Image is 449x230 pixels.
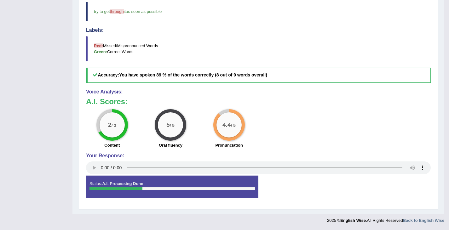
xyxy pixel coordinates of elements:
[170,123,175,128] small: / 5
[86,68,431,82] h5: Accuracy:
[159,142,182,148] label: Oral fluency
[108,121,112,128] big: 2
[167,121,170,128] big: 5
[104,142,120,148] label: Content
[86,97,128,106] b: A.I. Scores:
[86,27,431,33] h4: Labels:
[222,121,231,128] big: 4.4
[102,181,143,186] strong: A.I. Processing Done
[86,89,431,95] h4: Voice Analysis:
[94,49,107,54] b: Green:
[124,9,126,14] span: it
[215,142,243,148] label: Pronunciation
[110,9,124,14] span: through
[86,36,431,61] blockquote: Missed/Mispronounced Words Correct Words
[119,72,267,77] b: You have spoken 89 % of the words correctly (8 out of 9 words overall)
[231,123,236,128] small: / 5
[403,218,444,223] a: Back to English Wise
[94,43,103,48] b: Red:
[94,9,110,14] span: try to get
[327,214,444,223] div: 2025 © All Rights Reserved
[86,176,258,198] div: Status:
[112,123,116,128] small: / 3
[340,218,367,223] strong: English Wise.
[126,9,162,14] span: as soon as possible
[86,153,431,159] h4: Your Response:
